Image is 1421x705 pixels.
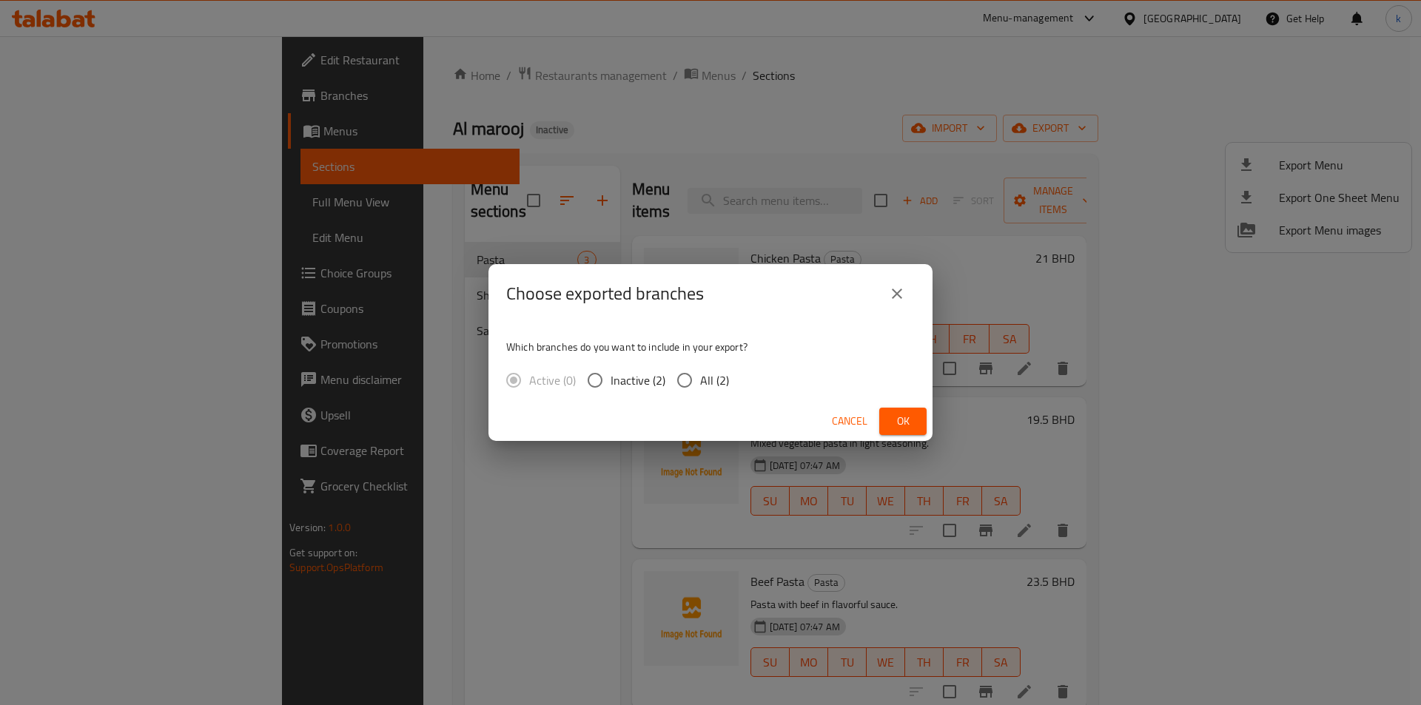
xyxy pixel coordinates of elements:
span: Cancel [832,412,867,431]
button: close [879,276,915,311]
span: All (2) [700,371,729,389]
span: Inactive (2) [611,371,665,389]
p: Which branches do you want to include in your export? [506,340,915,354]
span: Ok [891,412,915,431]
h2: Choose exported branches [506,282,704,306]
button: Ok [879,408,927,435]
span: Active (0) [529,371,576,389]
button: Cancel [826,408,873,435]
